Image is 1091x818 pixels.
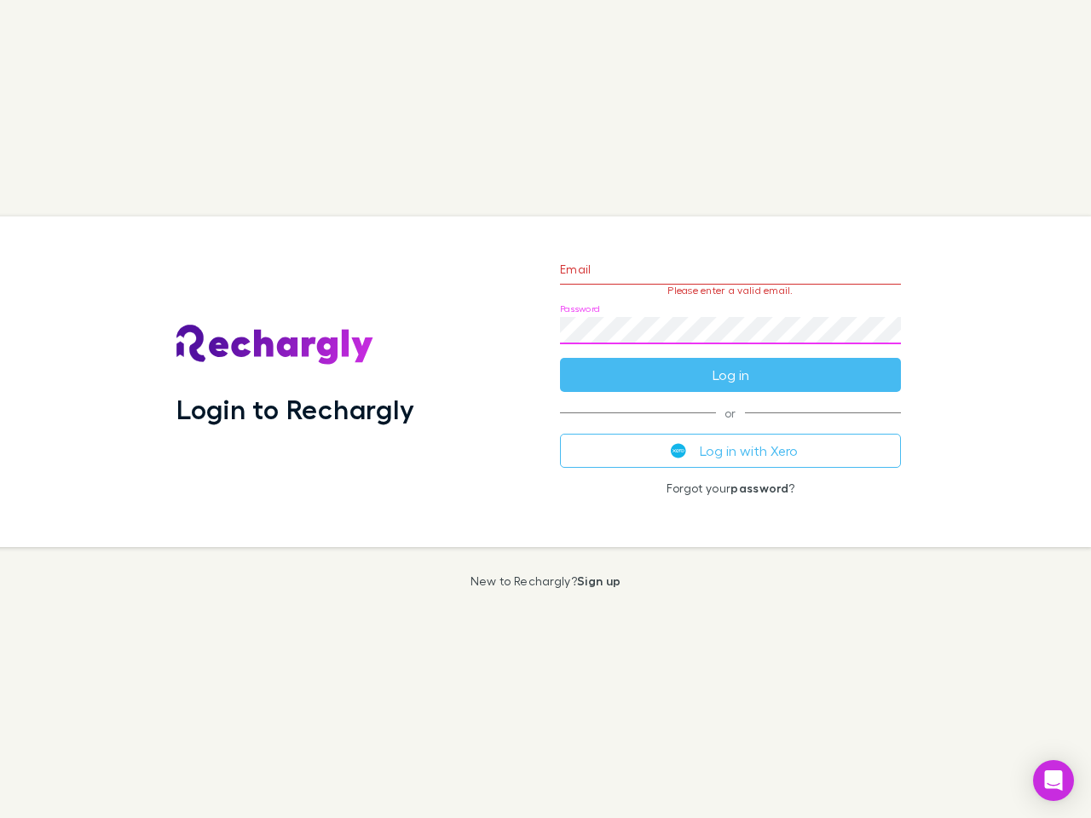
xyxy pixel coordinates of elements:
[176,393,414,425] h1: Login to Rechargly
[560,412,901,413] span: or
[1033,760,1074,801] div: Open Intercom Messenger
[560,358,901,392] button: Log in
[730,481,788,495] a: password
[671,443,686,458] img: Xero's logo
[470,574,621,588] p: New to Rechargly?
[560,434,901,468] button: Log in with Xero
[560,302,600,315] label: Password
[577,573,621,588] a: Sign up
[560,481,901,495] p: Forgot your ?
[176,325,374,366] img: Rechargly's Logo
[560,285,901,297] p: Please enter a valid email.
